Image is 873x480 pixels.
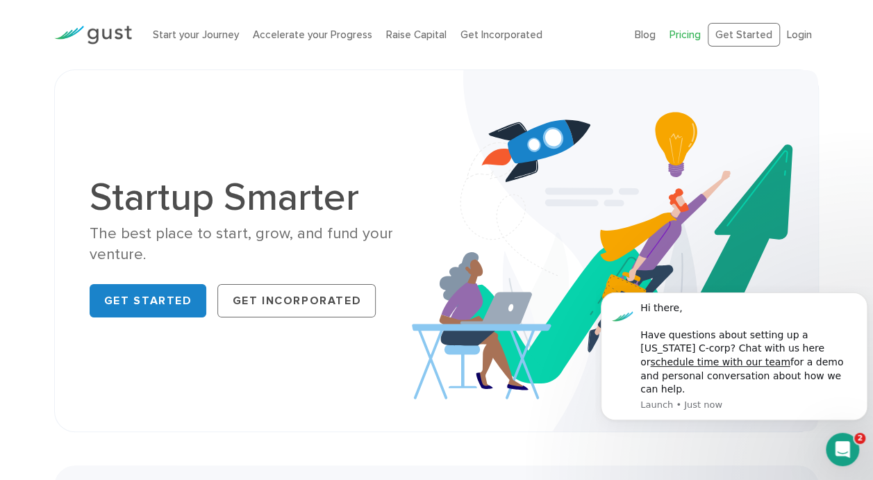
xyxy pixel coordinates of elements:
a: Raise Capital [386,28,447,41]
iframe: Intercom notifications message [595,285,873,442]
a: Blog [635,28,656,41]
a: Pricing [670,28,701,41]
iframe: Intercom live chat [826,433,859,466]
img: Startup Smarter Hero [412,70,818,431]
a: Accelerate your Progress [253,28,372,41]
a: Get Incorporated [460,28,542,41]
a: Get Incorporated [217,284,376,317]
span: 2 [854,433,865,444]
a: Get Started [90,284,207,317]
h1: Startup Smarter [90,178,426,217]
a: Start your Journey [153,28,239,41]
a: Login [787,28,812,41]
a: Get Started [708,23,780,47]
div: The best place to start, grow, and fund your venture. [90,224,426,265]
img: Gust Logo [54,26,132,44]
